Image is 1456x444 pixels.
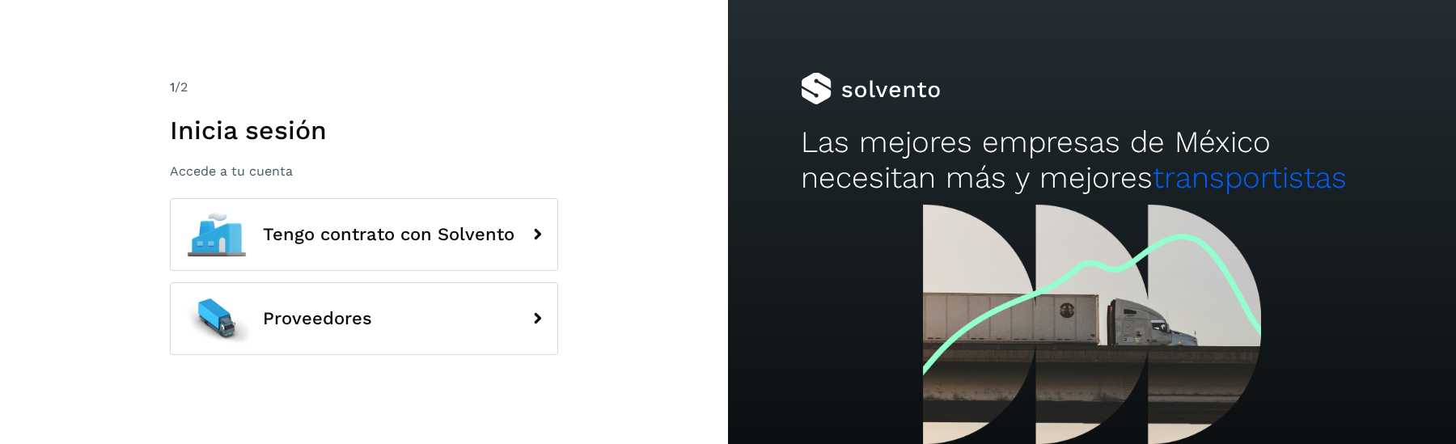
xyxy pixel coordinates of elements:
button: Proveedores [170,282,558,355]
h2: Las mejores empresas de México necesitan más y mejores [801,125,1383,197]
span: transportistas [1153,160,1347,195]
div: /2 [170,78,558,97]
span: Tengo contrato con Solvento [263,225,514,244]
button: Tengo contrato con Solvento [170,198,558,271]
h1: Inicia sesión [170,115,558,146]
span: 1 [170,79,175,95]
p: Accede a tu cuenta [170,163,558,179]
span: Proveedores [263,309,372,328]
